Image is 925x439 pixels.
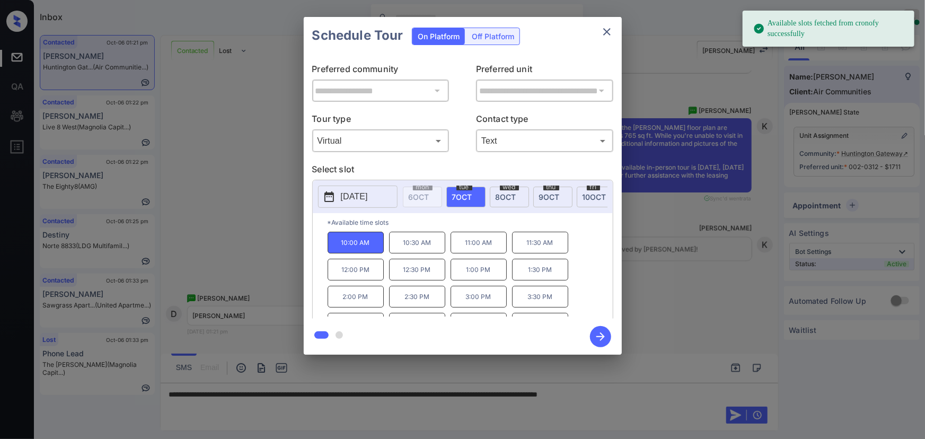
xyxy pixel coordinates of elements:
h2: Schedule Tour [304,17,412,54]
div: Off Platform [466,28,519,45]
p: [DATE] [341,190,368,203]
div: Virtual [315,132,447,150]
p: Select slot [312,163,613,180]
p: 5:00 PM [451,313,507,335]
button: btn-next [584,323,618,350]
button: [DATE] [318,186,398,208]
span: fri [587,184,600,190]
div: Available slots fetched from cronofy successfully [753,14,906,43]
p: 10:30 AM [389,232,445,253]
div: On Platform [412,28,465,45]
span: 10 OCT [583,192,606,201]
div: date-select [490,187,529,207]
p: *Available time slots [328,213,613,232]
span: 8 OCT [496,192,516,201]
p: 5:30 PM [512,313,568,335]
p: 3:00 PM [451,286,507,308]
button: close [596,21,618,42]
p: Preferred community [312,63,450,80]
div: date-select [446,187,486,207]
span: 9 OCT [539,192,560,201]
span: thu [543,184,559,190]
div: Text [479,132,611,150]
p: Tour type [312,112,450,129]
p: 4:00 PM [328,313,384,335]
div: date-select [533,187,572,207]
p: 2:30 PM [389,286,445,308]
p: 12:00 PM [328,259,384,280]
p: Preferred unit [476,63,613,80]
div: date-select [577,187,616,207]
p: 1:00 PM [451,259,507,280]
p: 12:30 PM [389,259,445,280]
span: 7 OCT [452,192,472,201]
p: 1:30 PM [512,259,568,280]
p: 11:00 AM [451,232,507,253]
p: 3:30 PM [512,286,568,308]
span: wed [500,184,519,190]
p: 2:00 PM [328,286,384,308]
p: 10:00 AM [328,232,384,253]
span: tue [456,184,472,190]
p: 11:30 AM [512,232,568,253]
p: Contact type [476,112,613,129]
p: 4:30 PM [389,313,445,335]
